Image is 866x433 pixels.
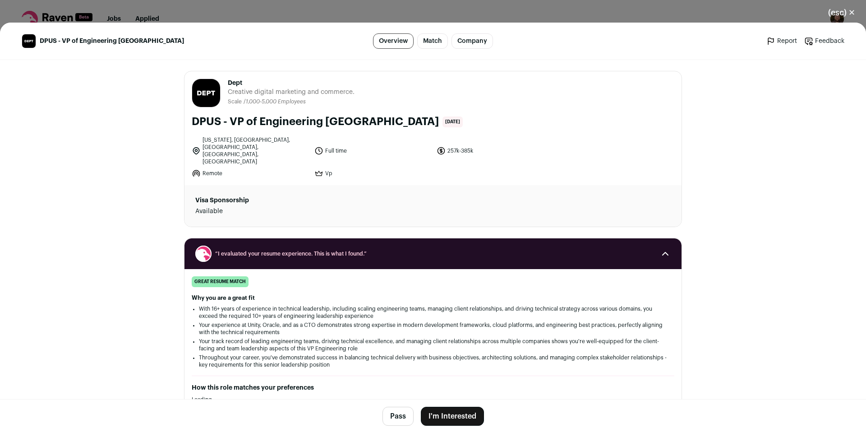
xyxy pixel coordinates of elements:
[195,207,354,216] dd: Available
[437,136,554,165] li: 257k-385k
[442,116,463,127] span: [DATE]
[195,196,354,205] dt: Visa Sponsorship
[804,37,844,46] a: Feedback
[421,407,484,426] button: I'm Interested
[192,115,439,129] h1: DPUS - VP of Engineering [GEOGRAPHIC_DATA]
[192,396,674,403] p: Loading...
[192,136,309,165] li: [US_STATE], [GEOGRAPHIC_DATA], [GEOGRAPHIC_DATA], [GEOGRAPHIC_DATA], [GEOGRAPHIC_DATA]
[192,276,249,287] div: great resume match
[22,34,36,48] img: ad0760beb266a8940dd18df8aa153af74b48a5cef3a09ac4e75d42ceacd803d4.jpg
[192,294,674,302] h2: Why you are a great fit
[215,250,651,257] span: “I evaluated your resume experience. This is what I found.”
[192,169,309,178] li: Remote
[373,33,414,49] a: Overview
[199,321,667,336] li: Your experience at Unity, Oracle, and as a CTO demonstrates strong expertise in modern developmen...
[417,33,448,49] a: Match
[199,354,667,368] li: Throughout your career, you've demonstrated success in balancing technical delivery with business...
[199,305,667,320] li: With 16+ years of experience in technical leadership, including scaling engineering teams, managi...
[40,37,184,46] span: DPUS - VP of Engineering [GEOGRAPHIC_DATA]
[228,88,355,97] span: Creative digital marketing and commerce.
[451,33,493,49] a: Company
[766,37,797,46] a: Report
[192,383,674,392] h2: How this role matches your preferences
[817,3,866,23] button: Close modal
[314,169,432,178] li: Vp
[192,79,220,107] img: ad0760beb266a8940dd18df8aa153af74b48a5cef3a09ac4e75d42ceacd803d4.jpg
[246,99,306,104] span: 1,000-5,000 Employees
[244,98,306,105] li: /
[314,136,432,165] li: Full time
[228,79,355,88] span: Dept
[228,98,244,105] li: Scale
[382,407,414,426] button: Pass
[199,338,667,352] li: Your track record of leading engineering teams, driving technical excellence, and managing client...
